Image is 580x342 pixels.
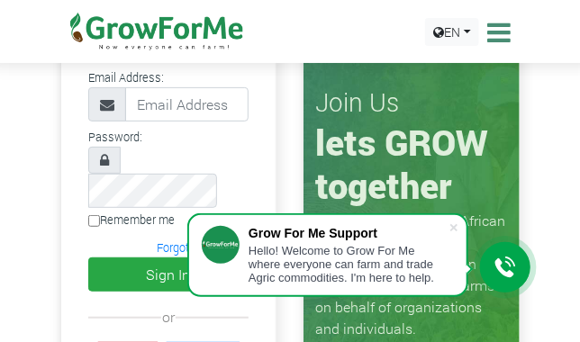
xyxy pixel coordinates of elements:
[88,306,249,328] div: or
[88,215,100,227] input: Remember me
[249,244,449,284] div: Hello! Welcome to Grow For Me where everyone can farm and trade Agric commodities. I'm here to help.
[315,87,508,118] h3: Join Us
[88,211,175,229] label: Remember me
[88,257,249,292] button: Sign In
[425,18,479,46] a: EN
[125,87,249,121] input: Email Address
[88,69,164,86] label: Email Address:
[88,129,142,146] label: Password:
[315,121,508,207] h1: lets GROW together
[315,210,508,339] p: We are your outsource African agricultural technology company that focuses on cultivating large s...
[157,241,249,256] a: Forgot Password?
[249,226,449,240] div: Grow For Me Support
